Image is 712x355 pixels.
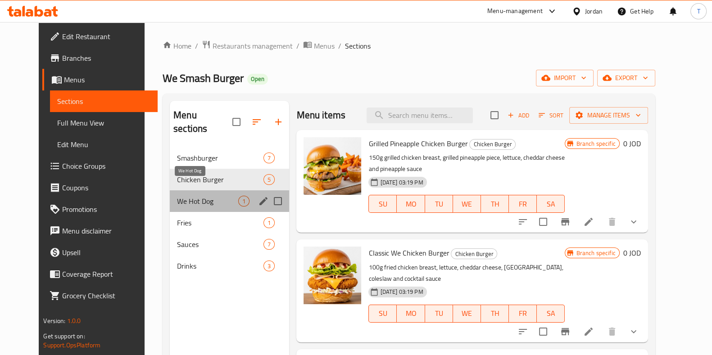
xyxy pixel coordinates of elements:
span: TU [429,198,449,211]
span: Sauces [177,239,263,250]
span: Choice Groups [62,161,150,171]
span: 1 [264,219,274,227]
button: MO [397,195,425,213]
nav: breadcrumb [163,40,655,52]
a: Grocery Checklist [42,285,158,306]
button: Add section [268,111,289,133]
div: Fries [177,217,263,228]
span: Version: [43,315,65,327]
h6: 0 JOD [623,247,641,259]
div: Open [247,74,268,85]
div: Smashburger7 [170,147,289,169]
span: TU [429,307,449,320]
span: We Smash Burger [163,68,244,88]
li: / [338,40,341,51]
img: Classic We Chicken Burger [304,247,361,304]
li: / [195,40,198,51]
span: Drinks [177,261,263,271]
span: Menu disclaimer [62,225,150,236]
button: Branch-specific-item [554,321,576,342]
span: Full Menu View [57,117,150,128]
span: Sections [57,96,150,107]
a: Home [163,40,191,51]
span: Grilled Pineapple Chicken Burger [368,137,467,150]
button: Manage items [569,107,648,124]
input: search [367,108,473,123]
span: Manage items [576,110,641,121]
button: TH [481,305,509,323]
button: FR [509,305,537,323]
span: Chicken Burger [451,249,497,259]
button: edit [257,194,270,208]
span: 1.0.0 [67,315,81,327]
a: Menu disclaimer [42,220,158,242]
button: SU [368,195,397,213]
div: items [238,196,249,207]
span: Restaurants management [213,40,293,51]
button: delete [601,321,623,342]
button: show more [623,321,644,342]
span: Branches [62,53,150,63]
p: 100g fried chicken breast, lettuce, cheddar cheese, [GEOGRAPHIC_DATA], coleslaw and cocktail sauce [368,262,565,284]
div: items [263,153,275,163]
span: FR [512,307,533,320]
p: 150g grilled chicken breast, grilled pineapple piece, lettuce, cheddar cheese and pineapple sauce [368,152,565,175]
button: Add [504,108,533,122]
span: 7 [264,240,274,249]
img: Grilled Pineapple Chicken Burger [304,137,361,195]
nav: Menu sections [170,144,289,280]
button: show more [623,211,644,233]
span: WE [457,307,477,320]
a: Edit Restaurant [42,26,158,47]
span: Select to update [534,212,553,231]
div: items [263,174,275,185]
span: MO [400,307,421,320]
span: SA [540,307,561,320]
button: sort-choices [512,211,534,233]
span: Select to update [534,322,553,341]
span: MO [400,198,421,211]
span: [DATE] 03:19 PM [376,178,426,187]
span: Upsell [62,247,150,258]
button: sort-choices [512,321,534,342]
a: Edit Menu [50,134,158,155]
span: Branch specific [572,249,619,257]
span: Chicken Burger [470,139,515,149]
li: / [296,40,299,51]
svg: Show Choices [628,326,639,337]
div: Drinks3 [170,255,289,277]
div: Menu-management [487,6,543,17]
span: Edit Menu [57,139,150,150]
span: WE [457,198,477,211]
span: Sort items [533,108,569,122]
span: Coupons [62,182,150,193]
h2: Menu items [296,108,345,122]
div: Chicken Burger5 [170,169,289,190]
a: Edit menu item [583,326,594,337]
span: Chicken Burger [177,174,263,185]
a: Full Menu View [50,112,158,134]
button: SA [537,305,565,323]
span: Add item [504,108,533,122]
button: Sort [536,108,566,122]
button: Branch-specific-item [554,211,576,233]
a: Branches [42,47,158,69]
span: Sections [345,40,371,51]
div: We Hot Dog1edit [170,190,289,212]
span: 7 [264,154,274,162]
span: Menus [64,74,150,85]
button: WE [453,195,481,213]
a: Menus [42,69,158,90]
span: 1 [239,197,249,206]
a: Support.OpsPlatform [43,339,100,351]
span: SU [372,198,393,211]
span: Promotions [62,204,150,215]
span: Edit Restaurant [62,31,150,42]
button: TU [425,195,453,213]
span: Grocery Checklist [62,290,150,301]
span: Select all sections [227,112,246,131]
